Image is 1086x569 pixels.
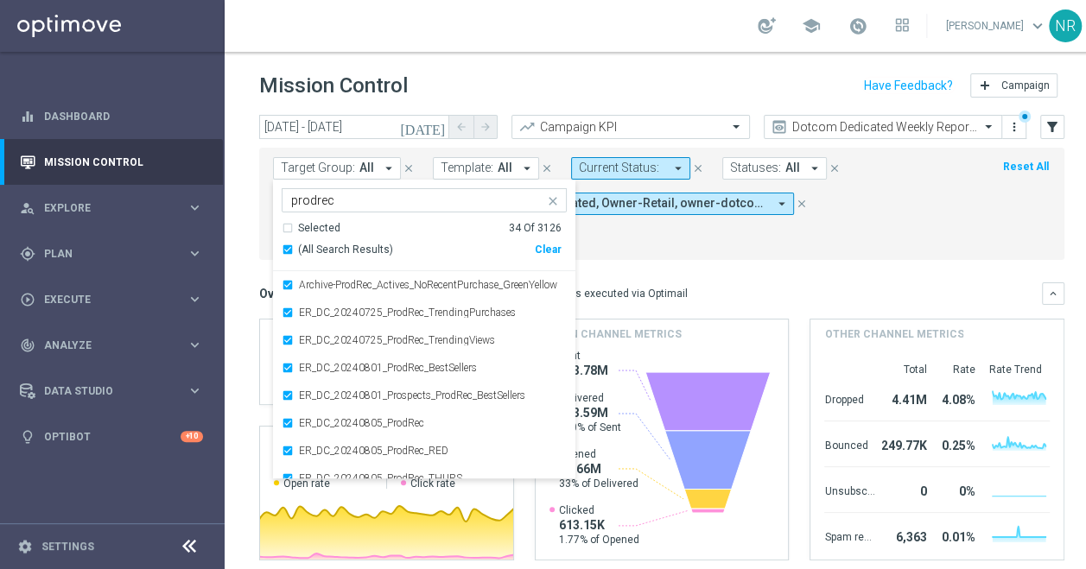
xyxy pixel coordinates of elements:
button: Tags: Dotcom Dedicated, Owner-Retail, owner-dotcom-dedicated, owner-retail arrow_drop_down [448,193,794,215]
span: Delivered [559,391,621,405]
i: settings [17,539,33,554]
span: Clicked [559,503,639,517]
div: ER_DC_20240801_Prospects_ProdRec_BestSellers [282,382,567,409]
button: gps_fixed Plan keyboard_arrow_right [19,247,204,261]
ng-dropdown-panel: Options list [273,221,575,479]
label: ER_DC_20240725_ProdRec_TrendingViews [299,335,495,345]
span: 33% of Delivered [559,477,638,490]
h4: Main channel metrics [549,326,682,342]
div: Optibot [20,414,203,459]
button: Data Studio keyboard_arrow_right [19,384,204,398]
div: ER_DC_20240805_ProdRec_THURS [282,465,567,492]
a: Settings [41,541,94,552]
label: ER_DC_20240805_ProdRec_THURS [299,473,462,484]
span: Execute [44,294,187,305]
span: school [802,16,821,35]
i: gps_fixed [20,246,35,262]
div: 249.77K [881,430,926,458]
label: ER_DC_20240725_ProdRec_TrendingPurchases [299,307,516,318]
i: arrow_drop_down [807,161,822,176]
i: filter_alt [1045,119,1060,135]
span: Campaign [1001,79,1050,92]
span: 34.66M [559,461,638,477]
i: person_search [20,200,35,216]
span: Data Studio [44,386,187,396]
div: ER_DC_20240725_ProdRec_TrendingPurchases [282,299,567,326]
span: All [785,161,800,175]
div: Total [881,363,926,376]
span: Current Status: [579,161,659,175]
div: 4.08% [933,384,975,412]
div: Data Studio [20,383,187,399]
span: 103.59M [559,405,621,420]
label: ER_DC_20240805_ProdRec_RED [299,446,448,456]
span: Click rate [410,477,455,490]
button: Statuses: All arrow_drop_down [722,157,827,180]
button: add Campaign [970,73,1057,98]
button: arrow_forward [473,115,498,139]
div: Rate Trend [988,363,1050,376]
span: Dotcom Dedicated, Owner-Retail, owner-dotcom-dedicated, owner-retail [491,196,767,211]
span: Analyze [44,340,187,351]
button: arrow_back [449,115,473,139]
div: Archive-ProdRec_Actives_NoRecentPurchase_GreenYellow [282,271,567,299]
div: Plan [20,246,187,262]
a: Dashboard [44,93,203,139]
label: ER_DC_20240801_ProdRec_BestSellers [299,363,477,373]
button: close [794,194,810,213]
span: Statuses: [730,161,781,175]
button: person_search Explore keyboard_arrow_right [19,201,204,215]
input: Have Feedback? [864,79,953,92]
i: lightbulb [20,429,35,445]
i: close [692,162,704,174]
i: close [546,194,560,208]
button: close [539,159,555,178]
span: (All Search Results) [298,243,393,257]
i: arrow_drop_down [381,161,397,176]
button: [DATE] [397,115,449,141]
div: NR [1049,9,1082,42]
i: arrow_back [455,121,467,133]
ng-select: Archive-ProdRec_Actives_NoRecentPurchase_GreenYellow, ER_DC_20240725_ProdRec_TrendingPurchases, E... [273,188,575,479]
i: arrow_drop_down [519,161,535,176]
button: keyboard_arrow_down [1042,282,1064,305]
div: Rate [933,363,975,376]
div: +10 [181,431,203,442]
a: Mission Control [44,139,203,185]
i: arrow_drop_down [774,196,790,212]
button: close [401,159,416,178]
span: All [359,161,374,175]
i: close [796,198,808,210]
i: arrow_drop_down [670,161,686,176]
label: ER_DC_20240805_ProdRec [299,418,424,428]
a: Optibot [44,414,181,459]
div: ER_DC_20240801_ProdRec_BestSellers [282,354,567,382]
button: lightbulb Optibot +10 [19,430,204,444]
div: Dashboard [20,93,203,139]
div: Analyze [20,338,187,353]
button: more_vert [1006,117,1023,137]
div: Spam reported [824,522,874,549]
button: Mission Control [19,155,204,169]
button: track_changes Analyze keyboard_arrow_right [19,338,204,352]
div: 0.25% [933,430,975,458]
i: play_circle_outline [20,292,35,307]
div: ER_DC_20240805_ProdRec [282,409,567,437]
i: close [541,162,553,174]
button: Target Group: All arrow_drop_down [273,157,401,180]
div: 0.01% [933,522,975,549]
span: Template: [441,161,493,175]
div: Bounced [824,430,874,458]
div: ER_DC_20240725_ProdRec_TrendingViews [282,326,567,354]
h4: Other channel metrics [824,326,963,342]
button: Current Status: arrow_drop_down [571,157,690,180]
div: 0 [881,476,926,503]
i: track_changes [20,338,35,353]
button: filter_alt [1040,115,1064,139]
div: Unsubscribed [824,476,874,503]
